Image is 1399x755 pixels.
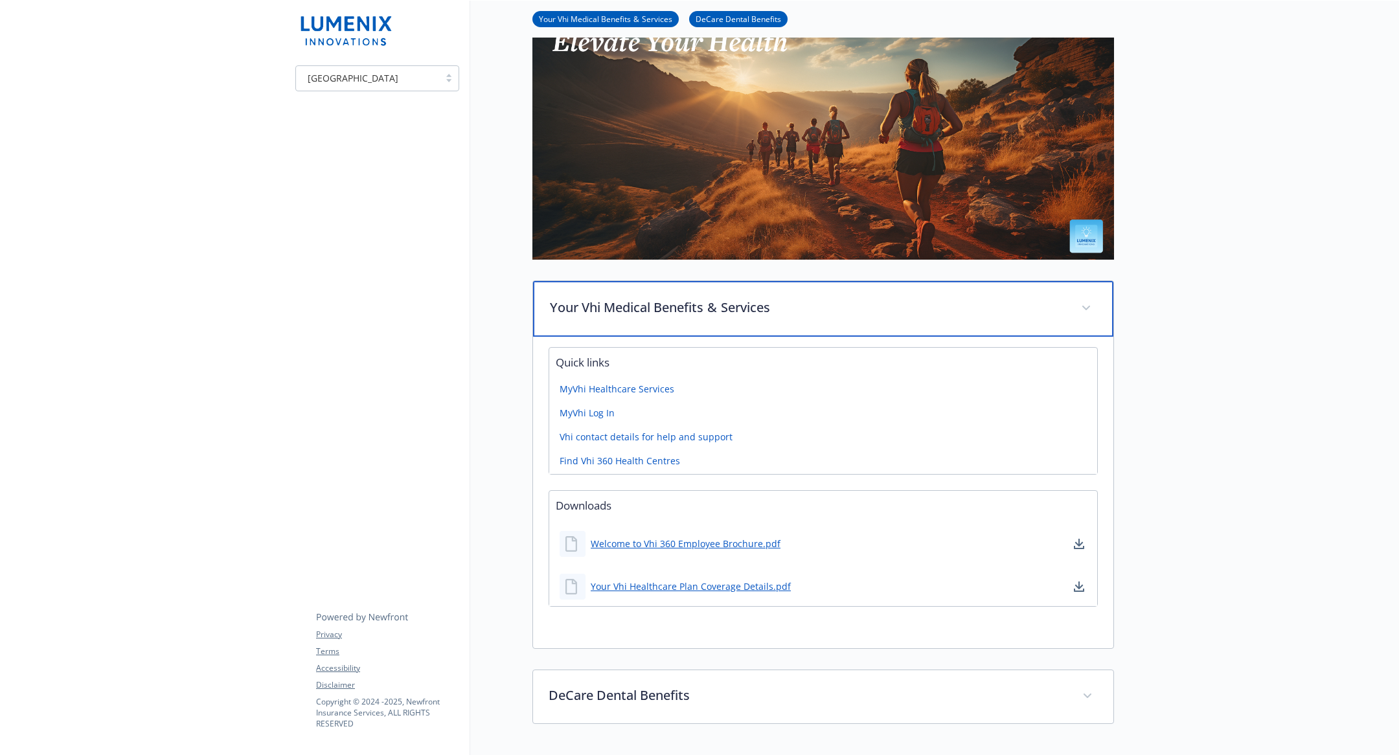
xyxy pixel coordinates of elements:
[533,281,1113,337] div: Your Vhi Medical Benefits & Services
[591,537,780,550] a: Welcome to Vhi 360 Employee Brochure.pdf
[549,491,1097,521] p: Downloads
[302,71,433,85] span: [GEOGRAPHIC_DATA]
[533,337,1113,648] div: Your Vhi Medical Benefits & Services
[533,670,1113,723] div: DeCare Dental Benefits
[560,382,674,396] a: MyVhi Healthcare Services
[316,646,459,657] a: Terms
[1071,536,1087,552] a: download document
[560,406,615,420] a: MyVhi Log In
[316,696,459,729] p: Copyright © 2024 - 2025 , Newfront Insurance Services, ALL RIGHTS RESERVED
[689,12,788,25] a: DeCare Dental Benefits
[560,430,733,444] a: Vhi contact details for help and support
[532,12,679,25] a: Your Vhi Medical Benefits & Services
[532,10,1114,260] img: international page banner
[1071,579,1087,594] a: download document
[549,686,1067,705] p: DeCare Dental Benefits
[549,348,1097,377] p: Quick links
[316,629,459,640] a: Privacy
[308,71,398,85] span: [GEOGRAPHIC_DATA]
[560,454,680,468] a: Find Vhi 360 Health Centres
[316,662,459,674] a: Accessibility
[550,298,1065,317] p: Your Vhi Medical Benefits & Services
[591,580,791,593] a: Your Vhi Healthcare Plan Coverage Details.pdf
[316,679,459,691] a: Disclaimer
